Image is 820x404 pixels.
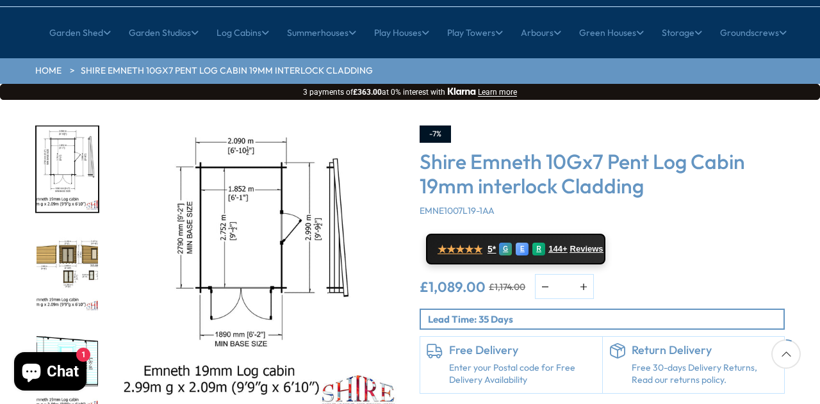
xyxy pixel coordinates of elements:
span: Reviews [570,244,603,254]
inbox-online-store-chat: Shopify online store chat [10,352,90,394]
a: HOME [35,65,61,77]
h6: Return Delivery [632,343,778,357]
a: Log Cabins [217,17,269,49]
h6: Free Delivery [449,343,596,357]
a: Shire Emneth 10Gx7 Pent Log Cabin 19mm interlock Cladding [81,65,373,77]
div: R [532,243,545,255]
span: EMNE1007L19-1AA [420,205,495,216]
a: Garden Studios [129,17,199,49]
span: ★★★★★ [438,243,482,255]
a: Arbours [521,17,561,49]
a: Enter your Postal code for Free Delivery Availability [449,362,596,387]
a: Garden Shed [49,17,111,49]
a: Play Houses [374,17,429,49]
div: -7% [420,125,451,143]
a: ★★★★★ 5* G E R 144+ Reviews [426,234,605,264]
img: 2990g209010gx7Emneth19mmLINEMFT_68e7d8f7-1e53-4ef6-9a58-911b5e10e29c_200x200.jpg [37,227,98,312]
a: Groundscrews [720,17,787,49]
img: 2990g209010gx7Emneth19mmPLAN_d4ba3b4a-96d8-4d00-8955-d493a1658387_200x200.jpg [37,127,98,212]
p: Free 30-days Delivery Returns, Read our returns policy. [632,362,778,387]
span: 144+ [548,244,567,254]
a: Storage [662,17,702,49]
a: Summerhouses [287,17,356,49]
ins: £1,089.00 [420,280,486,294]
div: 3 / 12 [35,125,99,213]
del: £1,174.00 [489,282,525,291]
div: E [516,243,529,255]
div: 4 / 12 [35,226,99,314]
h3: Shire Emneth 10Gx7 Pent Log Cabin 19mm interlock Cladding [420,149,785,198]
div: G [499,243,512,255]
a: Green Houses [579,17,644,49]
p: Lead Time: 35 Days [428,312,783,326]
a: Play Towers [447,17,503,49]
